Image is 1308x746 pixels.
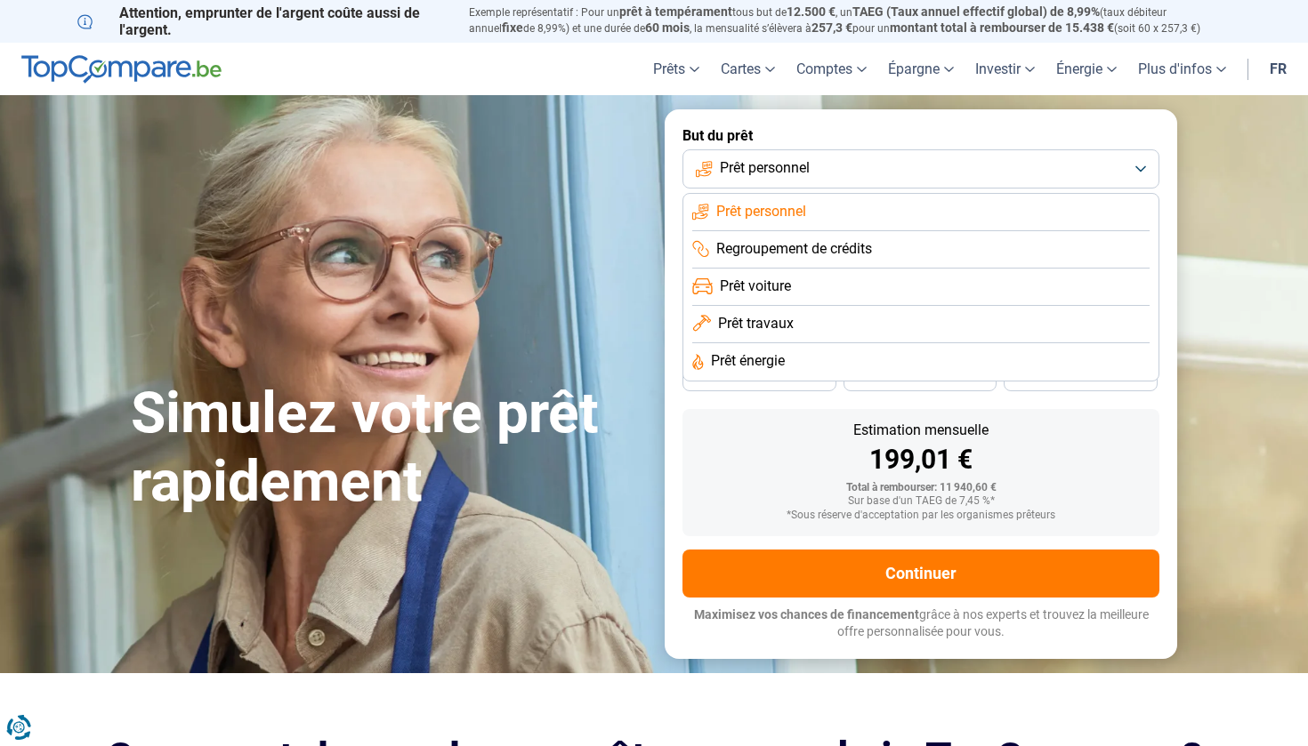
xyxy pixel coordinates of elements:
[1046,43,1127,95] a: Énergie
[718,314,794,333] span: Prêt travaux
[786,43,877,95] a: Comptes
[21,55,222,84] img: TopCompare
[469,4,1231,36] p: Exemple représentatif : Pour un tous but de , un (taux débiteur annuel de 8,99%) et une durée de ...
[716,202,806,221] span: Prêt personnel
[877,43,965,95] a: Épargne
[682,127,1159,144] label: But du prêt
[502,20,523,35] span: fixe
[965,43,1046,95] a: Investir
[682,149,1159,189] button: Prêt personnel
[77,4,448,38] p: Attention, emprunter de l'argent coûte aussi de l'argent.
[1259,43,1297,95] a: fr
[131,380,643,517] h1: Simulez votre prêt rapidement
[787,4,836,19] span: 12.500 €
[716,239,872,259] span: Regroupement de crédits
[697,446,1145,473] div: 199,01 €
[645,20,690,35] span: 60 mois
[642,43,710,95] a: Prêts
[811,20,852,35] span: 257,3 €
[1062,373,1101,383] span: 24 mois
[739,373,779,383] span: 36 mois
[697,482,1145,494] div: Total à rembourser: 11 940,60 €
[720,277,791,296] span: Prêt voiture
[697,495,1145,508] div: Sur base d'un TAEG de 7,45 %*
[711,351,785,371] span: Prêt énergie
[1127,43,1237,95] a: Plus d'infos
[852,4,1100,19] span: TAEG (Taux annuel effectif global) de 8,99%
[694,607,919,622] span: Maximisez vos chances de financement
[890,20,1114,35] span: montant total à rembourser de 15.438 €
[682,606,1159,641] p: grâce à nos experts et trouvez la meilleure offre personnalisée pour vous.
[697,509,1145,522] div: *Sous réserve d'acceptation par les organismes prêteurs
[710,43,786,95] a: Cartes
[697,423,1145,437] div: Estimation mensuelle
[720,158,810,178] span: Prêt personnel
[900,373,940,383] span: 30 mois
[619,4,732,19] span: prêt à tempérament
[682,549,1159,598] button: Continuer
